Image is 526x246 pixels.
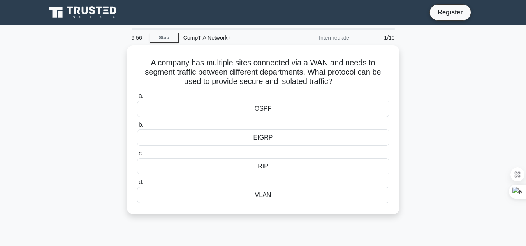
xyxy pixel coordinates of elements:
[137,101,389,117] div: OSPF
[137,158,389,174] div: RIP
[150,33,179,43] a: Stop
[433,7,467,17] a: Register
[139,179,144,185] span: d.
[137,187,389,203] div: VLAN
[136,58,390,87] h5: A company has multiple sites connected via a WAN and needs to segment traffic between different d...
[137,129,389,146] div: EIGRP
[139,92,144,99] span: a.
[179,30,286,45] div: CompTIA Network+
[286,30,354,45] div: Intermediate
[139,121,144,128] span: b.
[139,150,143,157] span: c.
[354,30,399,45] div: 1/10
[127,30,150,45] div: 9:56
